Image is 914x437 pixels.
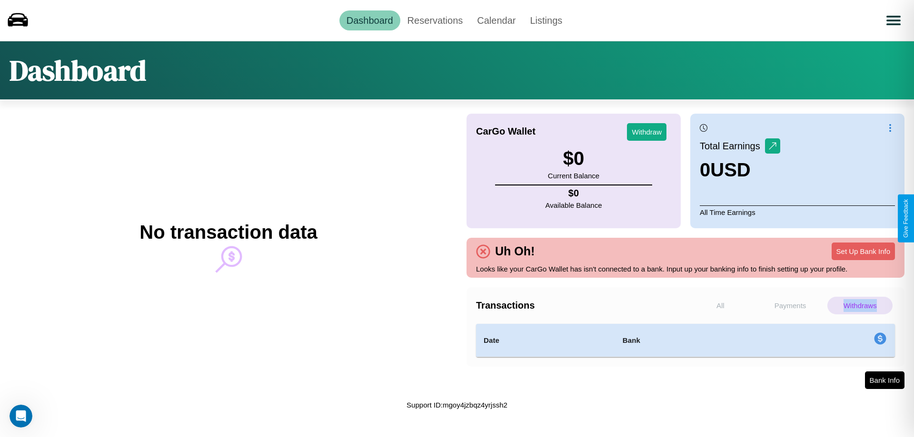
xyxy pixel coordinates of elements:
[484,335,607,346] h4: Date
[627,123,666,141] button: Withdraw
[880,7,907,34] button: Open menu
[400,10,470,30] a: Reservations
[470,10,523,30] a: Calendar
[548,169,599,182] p: Current Balance
[490,244,539,258] h4: Uh Oh!
[827,297,893,314] p: Withdraws
[546,188,602,199] h4: $ 0
[10,51,146,90] h1: Dashboard
[476,126,536,137] h4: CarGo Wallet
[903,199,909,238] div: Give Feedback
[476,324,895,357] table: simple table
[407,398,507,411] p: Support ID: mgoy4jzbqz4yrjssh2
[623,335,755,346] h4: Bank
[339,10,400,30] a: Dashboard
[10,405,32,427] iframe: Intercom live chat
[548,148,599,169] h3: $ 0
[700,205,895,219] p: All Time Earnings
[476,262,895,275] p: Looks like your CarGo Wallet has isn't connected to a bank. Input up your banking info to finish ...
[865,371,904,389] button: Bank Info
[546,199,602,212] p: Available Balance
[832,243,895,260] button: Set Up Bank Info
[523,10,569,30] a: Listings
[700,137,765,155] p: Total Earnings
[139,222,317,243] h2: No transaction data
[688,297,753,314] p: All
[700,159,780,181] h3: 0 USD
[476,300,685,311] h4: Transactions
[758,297,823,314] p: Payments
